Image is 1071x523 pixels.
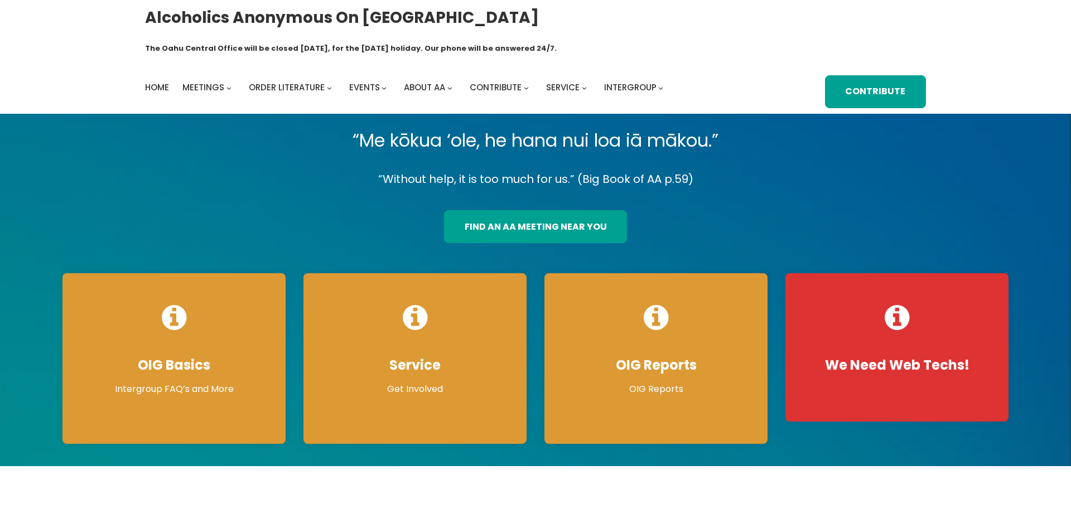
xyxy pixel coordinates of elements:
[470,80,522,95] a: Contribute
[556,357,756,374] h4: OIG Reports
[145,43,557,54] h1: The Oahu Central Office will be closed [DATE], for the [DATE] holiday. Our phone will be answered...
[404,81,445,93] span: About AA
[349,80,380,95] a: Events
[546,80,580,95] a: Service
[382,85,387,90] button: Events submenu
[327,85,332,90] button: Order Literature submenu
[349,81,380,93] span: Events
[404,80,445,95] a: About AA
[145,80,169,95] a: Home
[524,85,529,90] button: Contribute submenu
[825,75,926,108] a: Contribute
[54,125,1017,156] p: “Me kōkua ‘ole, he hana nui loa iā mākou.”
[797,357,997,374] h4: We Need Web Techs!
[226,85,231,90] button: Meetings submenu
[604,80,657,95] a: Intergroup
[315,357,515,374] h4: Service
[582,85,587,90] button: Service submenu
[145,81,169,93] span: Home
[470,81,522,93] span: Contribute
[249,81,325,93] span: Order Literature
[444,210,627,243] a: find an aa meeting near you
[145,80,667,95] nav: Intergroup
[546,81,580,93] span: Service
[604,81,657,93] span: Intergroup
[182,80,224,95] a: Meetings
[145,4,539,31] a: Alcoholics Anonymous on [GEOGRAPHIC_DATA]
[74,357,274,374] h4: OIG Basics
[315,382,515,396] p: Get Involved
[658,85,663,90] button: Intergroup submenu
[556,382,756,396] p: OIG Reports
[447,85,452,90] button: About AA submenu
[182,81,224,93] span: Meetings
[54,170,1017,189] p: “Without help, it is too much for us.” (Big Book of AA p.59)
[74,382,274,396] p: Intergroup FAQ’s and More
